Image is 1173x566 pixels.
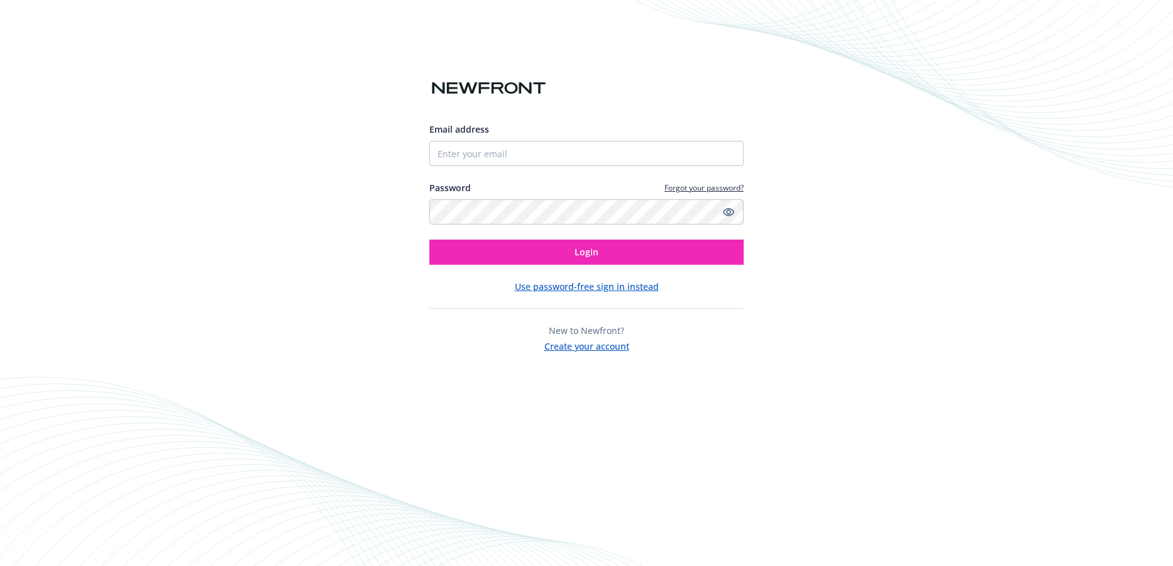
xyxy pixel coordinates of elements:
a: Forgot your password? [664,182,744,193]
button: Login [429,240,744,265]
a: Show password [721,204,736,219]
span: Login [575,246,598,258]
label: Password [429,181,471,194]
input: Enter your password [429,199,744,225]
input: Enter your email [429,141,744,166]
span: New to Newfront? [549,325,624,336]
img: Newfront logo [429,77,548,99]
button: Create your account [544,337,629,353]
button: Use password-free sign in instead [515,280,659,293]
span: Email address [429,123,489,135]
